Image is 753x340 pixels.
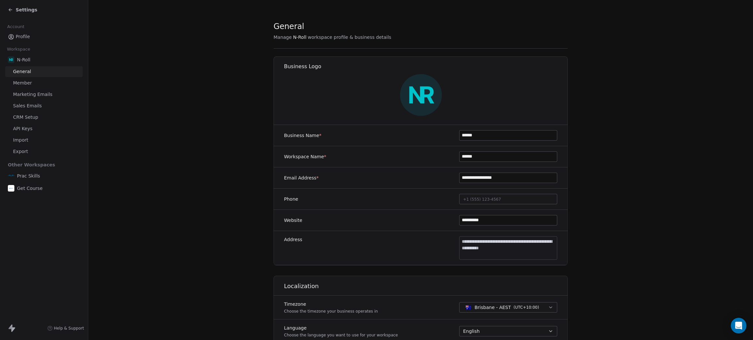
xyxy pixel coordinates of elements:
[4,44,33,54] span: Workspace
[13,125,32,132] span: API Keys
[8,173,14,179] img: PracSkills%20Email%20Display%20Picture.png
[5,135,83,146] a: Import
[13,68,31,75] span: General
[274,22,304,31] span: General
[54,326,84,331] span: Help & Support
[400,74,442,116] img: Profile%20Image%20(1).png
[284,175,319,181] label: Email Address
[5,31,83,42] a: Profile
[16,7,37,13] span: Settings
[13,80,32,86] span: Member
[5,160,58,170] span: Other Workspaces
[284,325,398,331] label: Language
[13,91,52,98] span: Marketing Emails
[274,34,292,40] span: Manage
[13,102,42,109] span: Sales Emails
[284,282,568,290] h1: Localization
[308,34,392,40] span: workspace profile & business details
[5,100,83,111] a: Sales Emails
[284,196,298,202] label: Phone
[293,34,307,40] span: N-Roll
[459,302,557,313] button: Brisbane - AEST(UTC+10:00)
[284,309,378,314] p: Choose the timezone your business operates in
[284,301,378,307] label: Timezone
[13,137,28,144] span: Import
[459,194,557,204] button: +1 (555) 123-4567
[284,217,302,224] label: Website
[8,185,14,192] img: gc-on-white.png
[13,114,38,121] span: CRM Setup
[5,89,83,100] a: Marketing Emails
[5,146,83,157] a: Export
[17,56,30,63] span: N-Roll
[284,236,302,243] label: Address
[8,56,14,63] img: Profile%20Image%20(1).png
[5,78,83,88] a: Member
[284,332,398,338] p: Choose the language you want to use for your workspace
[17,173,40,179] span: Prac Skills
[8,7,37,13] a: Settings
[463,197,501,202] span: +1 (555) 123-4567
[13,148,28,155] span: Export
[17,185,42,192] span: Get Course
[731,318,746,333] div: Open Intercom Messenger
[16,33,30,40] span: Profile
[5,66,83,77] a: General
[463,328,480,334] span: English
[475,304,511,311] span: Brisbane - AEST
[5,112,83,123] a: CRM Setup
[284,153,326,160] label: Workspace Name
[284,132,322,139] label: Business Name
[5,123,83,134] a: API Keys
[4,22,27,32] span: Account
[47,326,84,331] a: Help & Support
[284,63,568,70] h1: Business Logo
[513,304,539,310] span: ( UTC+10:00 )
